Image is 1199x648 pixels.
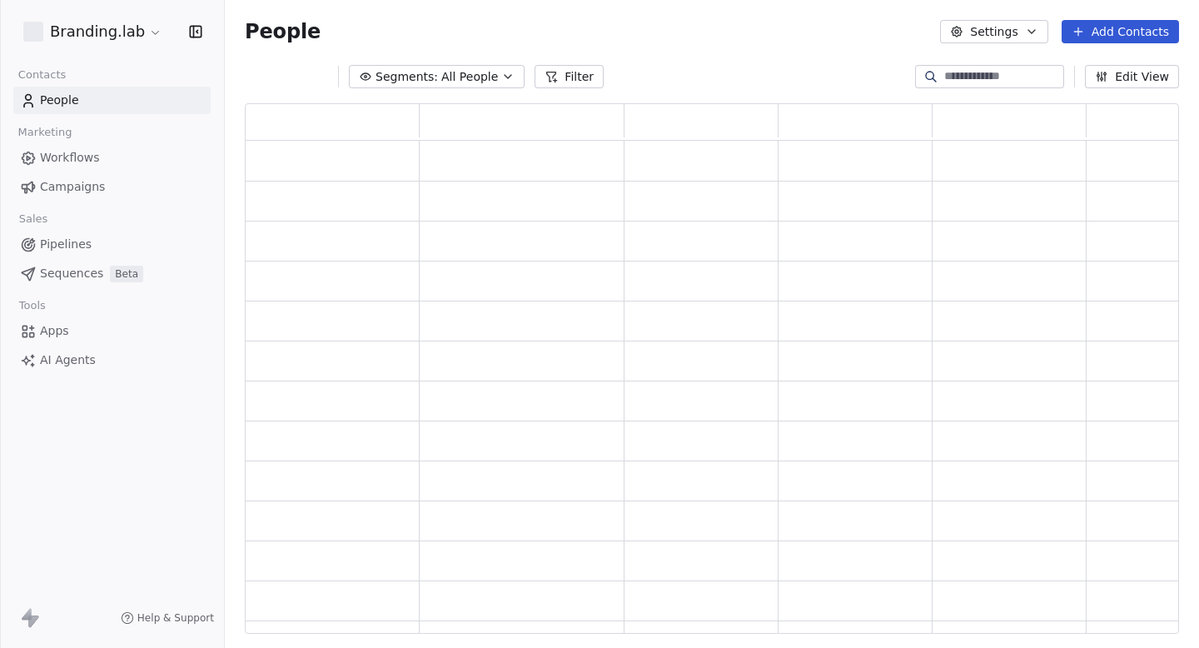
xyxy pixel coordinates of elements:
[50,21,145,42] span: Branding.lab
[12,207,55,232] span: Sales
[13,87,211,114] a: People
[40,351,96,369] span: AI Agents
[110,266,143,282] span: Beta
[13,231,211,258] a: Pipelines
[40,322,69,340] span: Apps
[40,92,79,109] span: People
[12,293,52,318] span: Tools
[1085,65,1179,88] button: Edit View
[40,236,92,253] span: Pipelines
[40,178,105,196] span: Campaigns
[441,68,498,86] span: All People
[137,611,214,625] span: Help & Support
[13,173,211,201] a: Campaigns
[940,20,1047,43] button: Settings
[245,19,321,44] span: People
[121,611,214,625] a: Help & Support
[20,17,166,46] button: Branding.lab
[40,149,100,167] span: Workflows
[40,265,103,282] span: Sequences
[13,144,211,172] a: Workflows
[13,317,211,345] a: Apps
[11,120,79,145] span: Marketing
[1062,20,1179,43] button: Add Contacts
[13,260,211,287] a: SequencesBeta
[376,68,438,86] span: Segments:
[535,65,604,88] button: Filter
[13,346,211,374] a: AI Agents
[11,62,73,87] span: Contacts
